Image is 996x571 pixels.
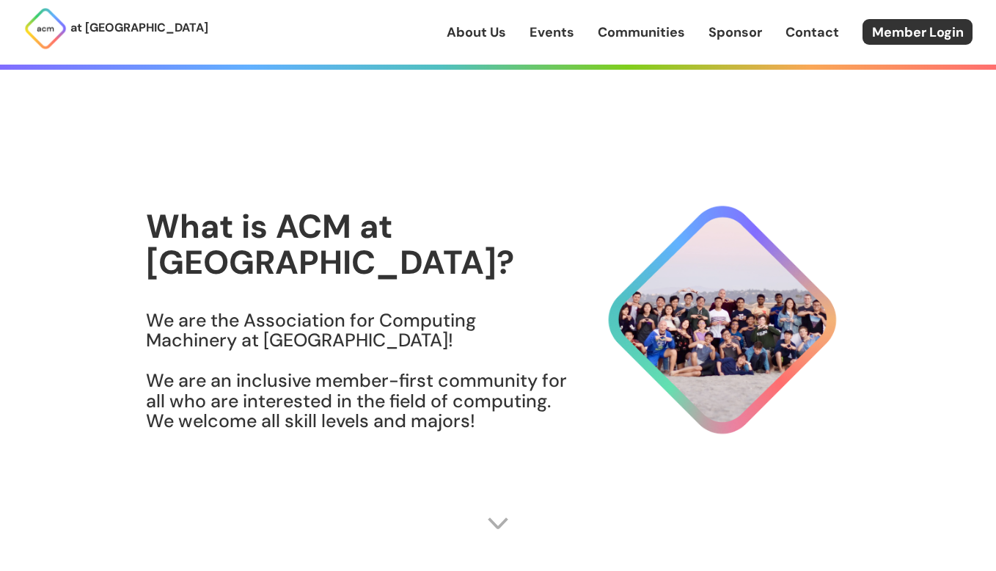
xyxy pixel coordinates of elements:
a: at [GEOGRAPHIC_DATA] [23,7,208,51]
img: About Hero Image [568,192,850,448]
a: Member Login [863,19,973,45]
a: Sponsor [708,23,762,42]
p: at [GEOGRAPHIC_DATA] [70,18,208,37]
a: Events [530,23,574,42]
h1: What is ACM at [GEOGRAPHIC_DATA]? [146,208,568,281]
img: ACM Logo [23,7,67,51]
a: Contact [786,23,839,42]
h3: We are the Association for Computing Machinery at [GEOGRAPHIC_DATA]! We are an inclusive member-f... [146,310,568,432]
img: Scroll Arrow [487,512,509,534]
a: Communities [598,23,685,42]
a: About Us [447,23,506,42]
